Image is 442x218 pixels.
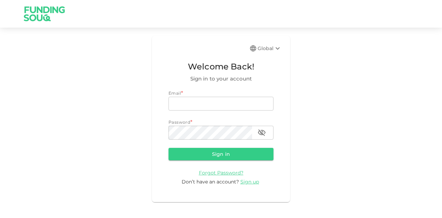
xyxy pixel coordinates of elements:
span: Password [169,120,190,125]
div: Global [258,44,282,53]
span: Sign in to your account [169,75,273,83]
button: Sign in [169,148,273,160]
input: email [169,97,273,111]
span: Sign up [240,179,259,185]
span: Welcome Back! [169,60,273,73]
input: password [169,126,252,140]
span: Don’t have an account? [182,179,239,185]
a: Forgot Password? [199,169,243,176]
span: Email [169,91,181,96]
